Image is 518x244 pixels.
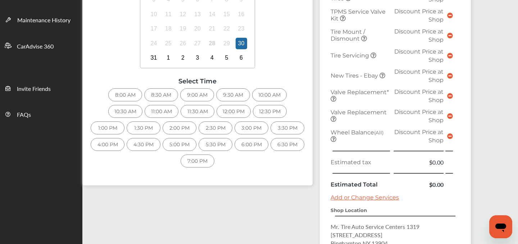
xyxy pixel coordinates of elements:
[392,179,445,190] td: $0.00
[221,23,232,34] div: Not available Friday, August 22nd, 2025
[331,52,371,59] span: Tire Servicing
[235,121,268,134] div: 3:00 PM
[394,28,444,43] span: Discount Price at Shop
[0,6,82,32] a: Maintenance History
[216,88,250,101] div: 9:30 AM
[331,8,386,22] span: TPMS Service Valve Kit
[177,23,189,34] div: Not available Tuesday, August 19th, 2025
[91,138,124,151] div: 4:00 PM
[394,88,444,103] span: Discount Price at Shop
[148,52,160,64] div: Choose Sunday, August 31st, 2025
[17,84,51,94] span: Invite Friends
[181,105,214,118] div: 11:30 AM
[331,194,399,201] a: Add or Change Services
[180,88,214,101] div: 9:00 AM
[236,23,247,34] div: Not available Saturday, August 23rd, 2025
[331,28,365,42] span: Tire Mount / Dismount
[145,105,178,118] div: 11:00 AM
[17,16,71,25] span: Maintenance History
[206,9,218,20] div: Not available Thursday, August 14th, 2025
[331,222,419,231] span: Mr. Tire Auto Service Centers 1319
[199,138,232,151] div: 5:30 PM
[108,105,142,118] div: 10:30 AM
[17,42,54,51] span: CarAdvise 360
[163,52,174,64] div: Choose Monday, September 1st, 2025
[17,110,31,120] span: FAQs
[392,156,445,168] td: $0.00
[192,9,203,20] div: Not available Wednesday, August 13th, 2025
[236,38,247,49] div: Choose Saturday, August 30th, 2025
[235,138,268,151] div: 6:00 PM
[148,38,160,49] div: Not available Sunday, August 24th, 2025
[394,8,444,23] span: Discount Price at Shop
[394,129,444,144] span: Discount Price at Shop
[236,52,247,64] div: Choose Saturday, September 6th, 2025
[271,138,304,151] div: 6:30 PM
[163,138,196,151] div: 5:00 PM
[271,121,304,134] div: 3:30 PM
[199,121,232,134] div: 2:30 PM
[253,105,287,118] div: 12:30 PM
[192,23,203,34] div: Not available Wednesday, August 20th, 2025
[331,72,380,79] span: New Tires - Ebay
[181,155,214,167] div: 7:00 PM
[331,231,382,239] span: [STREET_ADDRESS]
[192,52,203,64] div: Choose Wednesday, September 3rd, 2025
[394,109,444,124] span: Discount Price at Shop
[163,38,174,49] div: Not available Monday, August 25th, 2025
[91,121,124,134] div: 1:00 PM
[206,52,218,64] div: Choose Thursday, September 4th, 2025
[177,9,189,20] div: Not available Tuesday, August 12th, 2025
[163,121,196,134] div: 2:00 PM
[221,38,232,49] div: Not available Friday, August 29th, 2025
[374,130,383,135] small: (All)
[331,109,387,116] span: Valve Replacement
[329,156,392,168] td: Estimated tax
[163,23,174,34] div: Not available Monday, August 18th, 2025
[331,89,389,96] span: Valve Replacement*
[489,215,512,238] iframe: Button to launch messaging window
[108,88,142,101] div: 8:00 AM
[329,179,392,190] td: Estimated Total
[331,129,383,136] span: Wheel Balance
[236,9,247,20] div: Not available Saturday, August 16th, 2025
[127,121,160,134] div: 1:30 PM
[177,52,189,64] div: Choose Tuesday, September 2nd, 2025
[331,207,367,213] strong: Shop Location
[148,23,160,34] div: Not available Sunday, August 17th, 2025
[221,9,232,20] div: Not available Friday, August 15th, 2025
[252,88,287,101] div: 10:00 AM
[192,38,203,49] div: Not available Wednesday, August 27th, 2025
[127,138,160,151] div: 4:30 PM
[144,88,178,101] div: 8:30 AM
[221,52,232,64] div: Choose Friday, September 5th, 2025
[217,105,251,118] div: 12:00 PM
[177,38,189,49] div: Not available Tuesday, August 26th, 2025
[394,48,444,63] span: Discount Price at Shop
[163,9,174,20] div: Not available Monday, August 11th, 2025
[148,9,160,20] div: Not available Sunday, August 10th, 2025
[206,23,218,34] div: Not available Thursday, August 21st, 2025
[394,68,444,83] span: Discount Price at Shop
[206,38,218,49] div: Not available Thursday, August 28th, 2025
[90,77,305,85] div: Select Time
